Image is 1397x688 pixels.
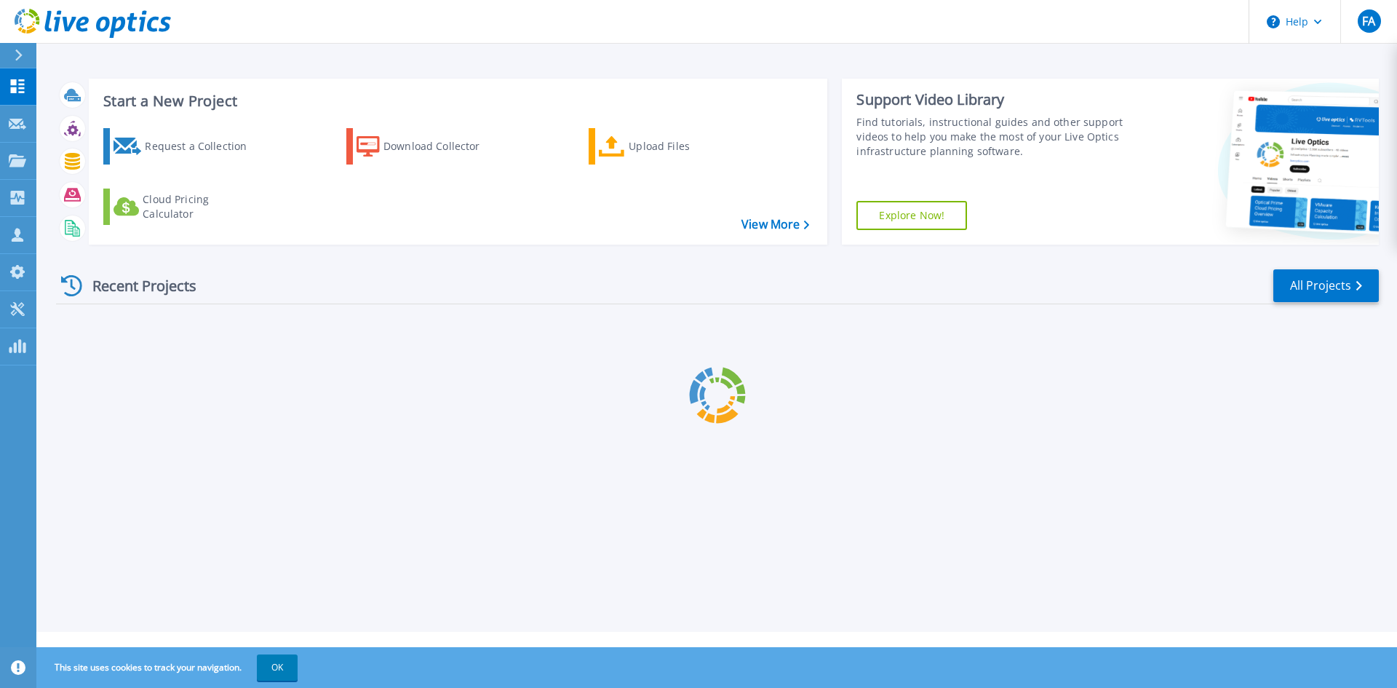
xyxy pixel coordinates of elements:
div: Recent Projects [56,268,216,304]
a: Upload Files [589,128,751,165]
div: Download Collector [383,132,500,161]
a: View More [741,218,809,232]
span: FA [1362,15,1375,27]
a: All Projects [1273,269,1379,302]
a: Request a Collection [103,128,266,165]
a: Download Collector [346,128,509,165]
h3: Start a New Project [103,93,809,109]
a: Explore Now! [856,201,967,230]
button: OK [257,655,298,681]
div: Support Video Library [856,90,1130,109]
div: Cloud Pricing Calculator [143,192,259,221]
span: This site uses cookies to track your navigation. [40,655,298,681]
a: Cloud Pricing Calculator [103,189,266,225]
div: Upload Files [629,132,745,161]
div: Find tutorials, instructional guides and other support videos to help you make the most of your L... [856,115,1130,159]
div: Request a Collection [145,132,261,161]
